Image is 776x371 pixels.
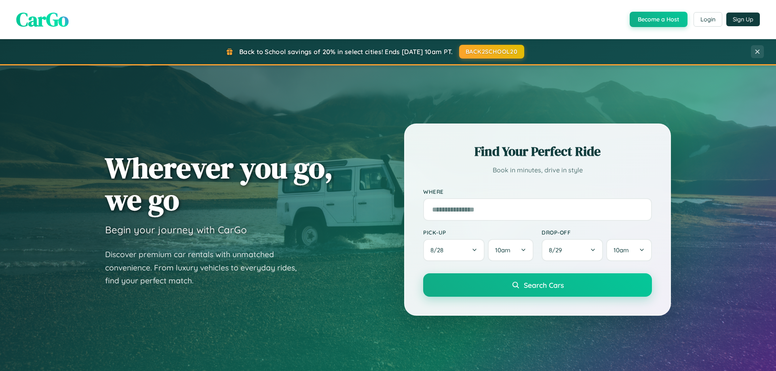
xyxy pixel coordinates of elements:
span: Back to School savings of 20% in select cities! Ends [DATE] 10am PT. [239,48,453,56]
button: Become a Host [630,12,687,27]
h3: Begin your journey with CarGo [105,224,247,236]
span: CarGo [16,6,69,33]
h2: Find Your Perfect Ride [423,143,652,160]
span: 8 / 29 [549,246,566,254]
button: Sign Up [726,13,760,26]
button: 10am [488,239,533,261]
button: Login [694,12,722,27]
span: Search Cars [524,281,564,289]
p: Book in minutes, drive in style [423,164,652,176]
button: 8/29 [542,239,603,261]
button: Search Cars [423,273,652,297]
button: 8/28 [423,239,485,261]
label: Pick-up [423,229,533,236]
button: 10am [606,239,652,261]
p: Discover premium car rentals with unmatched convenience. From luxury vehicles to everyday rides, ... [105,248,307,287]
label: Drop-off [542,229,652,236]
label: Where [423,188,652,195]
span: 10am [614,246,629,254]
h1: Wherever you go, we go [105,152,333,216]
button: BACK2SCHOOL20 [459,45,524,59]
span: 8 / 28 [430,246,447,254]
span: 10am [495,246,510,254]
